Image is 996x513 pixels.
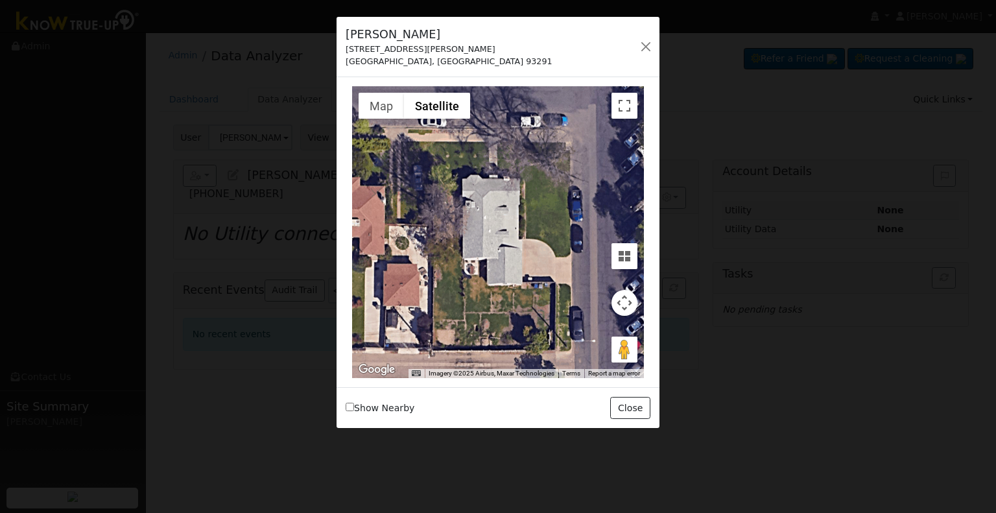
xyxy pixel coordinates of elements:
[346,55,552,67] div: [GEOGRAPHIC_DATA], [GEOGRAPHIC_DATA] 93291
[355,361,398,378] img: Google
[346,401,414,415] label: Show Nearby
[588,370,640,377] a: Report a map error
[611,243,637,269] button: Tilt map
[346,403,354,411] input: Show Nearby
[611,337,637,363] button: Drag Pegman onto the map to open Street View
[355,361,398,378] a: Open this area in Google Maps (opens a new window)
[611,93,637,119] button: Toggle fullscreen view
[610,397,650,419] button: Close
[346,26,552,43] h5: [PERSON_NAME]
[346,43,552,55] div: [STREET_ADDRESS][PERSON_NAME]
[359,93,404,119] button: Show street map
[429,370,554,377] span: Imagery ©2025 Airbus, Maxar Technologies
[404,93,470,119] button: Show satellite imagery
[412,369,421,378] button: Keyboard shortcuts
[562,370,580,377] a: Terms (opens in new tab)
[611,290,637,316] button: Map camera controls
